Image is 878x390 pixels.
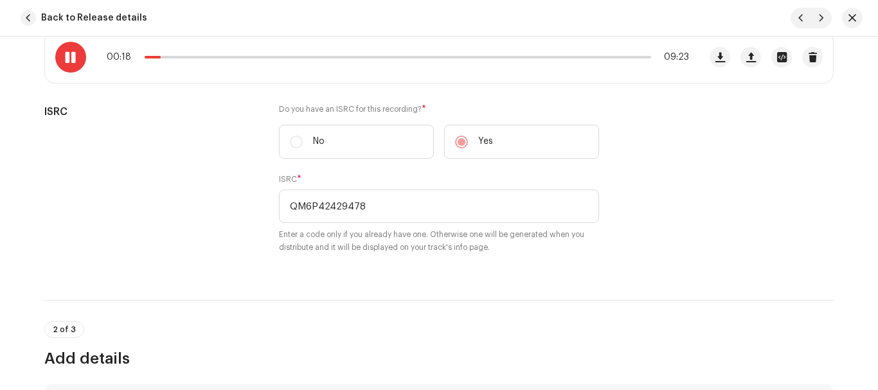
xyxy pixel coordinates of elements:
small: Enter a code only if you already have one. Otherwise one will be generated when you distribute an... [279,228,599,254]
input: ABXYZ####### [279,190,599,223]
label: Do you have an ISRC for this recording? [279,104,599,114]
h5: ISRC [44,104,258,120]
h3: Add details [44,348,834,369]
label: ISRC [279,174,301,184]
p: No [313,135,325,148]
p: Yes [478,135,493,148]
span: 09:23 [656,52,689,62]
